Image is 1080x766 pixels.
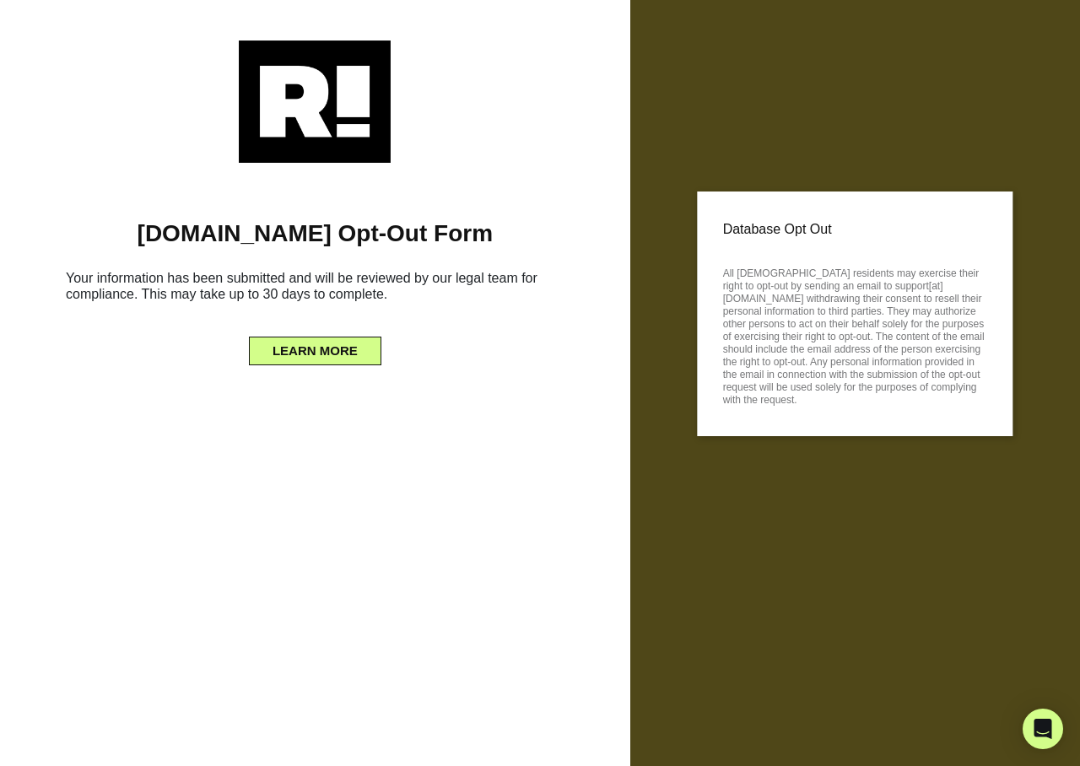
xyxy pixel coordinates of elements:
a: LEARN MORE [249,339,381,353]
h6: Your information has been submitted and will be reviewed by our legal team for compliance. This m... [25,263,605,316]
h1: [DOMAIN_NAME] Opt-Out Form [25,219,605,248]
button: LEARN MORE [249,337,381,365]
p: All [DEMOGRAPHIC_DATA] residents may exercise their right to opt-out by sending an email to suppo... [723,262,987,407]
img: Retention.com [239,40,391,163]
p: Database Opt Out [723,217,987,242]
div: Open Intercom Messenger [1023,709,1063,749]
